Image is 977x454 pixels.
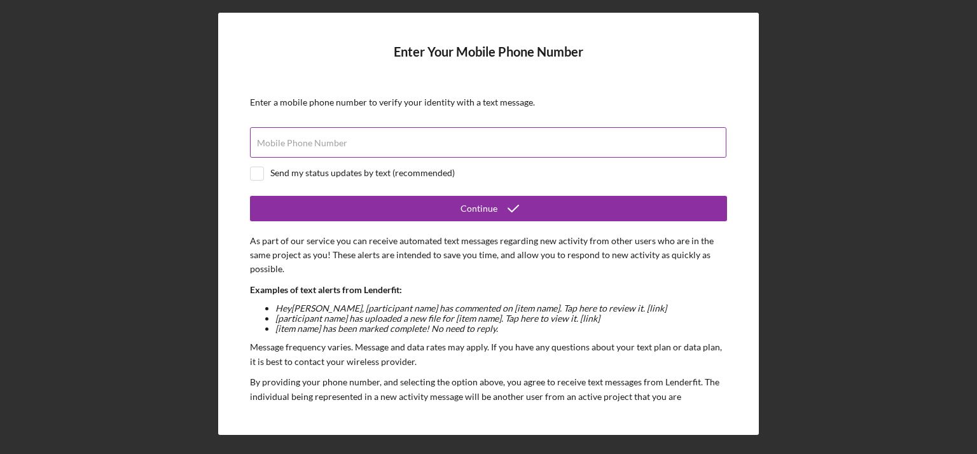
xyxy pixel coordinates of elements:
div: Continue [461,196,497,221]
p: Examples of text alerts from Lenderfit: [250,283,727,297]
p: By providing your phone number, and selecting the option above, you agree to receive text message... [250,375,727,418]
li: Hey [PERSON_NAME] , [participant name] has commented on [item name]. Tap here to review it. [link] [275,303,727,313]
li: [participant name] has uploaded a new file for [item name]. Tap here to view it. [link] [275,313,727,324]
button: Continue [250,196,727,221]
p: Message frequency varies. Message and data rates may apply. If you have any questions about your ... [250,340,727,369]
h4: Enter Your Mobile Phone Number [250,45,727,78]
p: As part of our service you can receive automated text messages regarding new activity from other ... [250,234,727,277]
li: [item name] has been marked complete! No need to reply. [275,324,727,334]
div: Send my status updates by text (recommended) [270,168,455,178]
div: Enter a mobile phone number to verify your identity with a text message. [250,97,727,107]
label: Mobile Phone Number [257,138,347,148]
